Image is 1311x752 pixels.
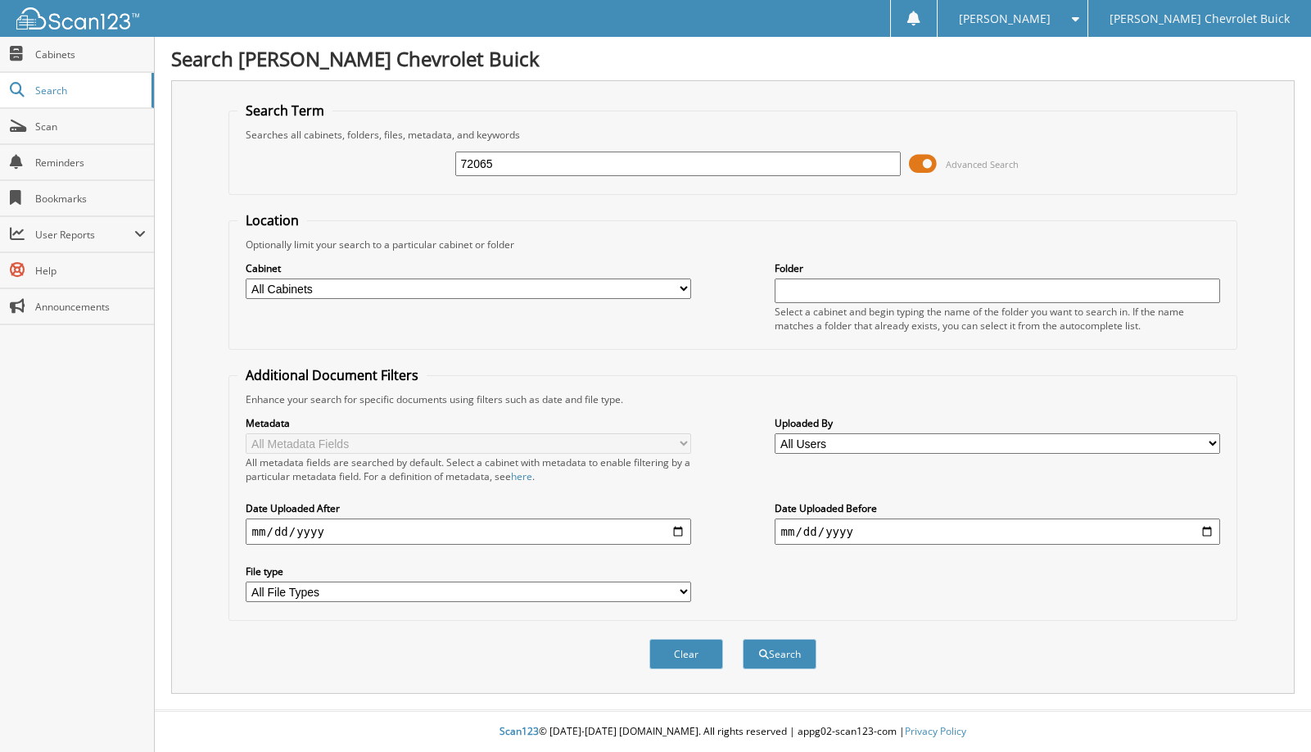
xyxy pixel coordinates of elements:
[959,14,1051,24] span: [PERSON_NAME]
[35,228,134,242] span: User Reports
[155,712,1311,752] div: © [DATE]-[DATE] [DOMAIN_NAME]. All rights reserved | appg02-scan123-com |
[246,519,692,545] input: start
[246,564,692,578] label: File type
[35,84,143,97] span: Search
[775,416,1221,430] label: Uploaded By
[16,7,139,29] img: scan123-logo-white.svg
[246,416,692,430] label: Metadata
[775,519,1221,545] input: end
[946,158,1019,170] span: Advanced Search
[237,102,332,120] legend: Search Term
[237,238,1229,251] div: Optionally limit your search to a particular cabinet or folder
[743,639,816,669] button: Search
[1110,14,1290,24] span: [PERSON_NAME] Chevrolet Buick
[775,305,1221,333] div: Select a cabinet and begin typing the name of the folder you want to search in. If the name match...
[237,366,427,384] legend: Additional Document Filters
[246,455,692,483] div: All metadata fields are searched by default. Select a cabinet with metadata to enable filtering b...
[775,501,1221,515] label: Date Uploaded Before
[649,639,723,669] button: Clear
[237,128,1229,142] div: Searches all cabinets, folders, files, metadata, and keywords
[905,724,966,738] a: Privacy Policy
[246,261,692,275] label: Cabinet
[237,211,307,229] legend: Location
[1229,673,1311,752] iframe: Chat Widget
[35,156,146,170] span: Reminders
[511,469,532,483] a: here
[237,392,1229,406] div: Enhance your search for specific documents using filters such as date and file type.
[35,264,146,278] span: Help
[35,192,146,206] span: Bookmarks
[775,261,1221,275] label: Folder
[171,45,1295,72] h1: Search [PERSON_NAME] Chevrolet Buick
[35,300,146,314] span: Announcements
[35,120,146,134] span: Scan
[246,501,692,515] label: Date Uploaded After
[35,48,146,61] span: Cabinets
[500,724,539,738] span: Scan123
